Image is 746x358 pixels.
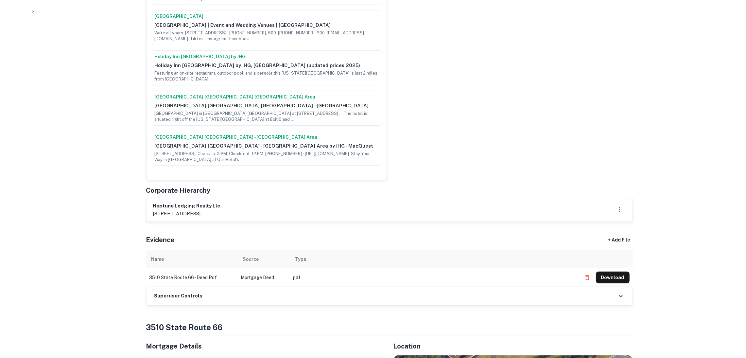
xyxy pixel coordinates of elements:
[146,341,386,351] h5: Mortgage Details
[146,268,238,287] td: 3510 state route 66 - deed.pdf
[146,250,238,268] th: Name
[155,30,378,42] p: We're all yours. [STREET_ADDRESS] · [PHONE_NUMBER], 600. [PHONE_NUMBER], 600. [EMAIL_ADDRESS][DOM...
[243,255,259,263] div: Source
[290,250,578,268] th: Type
[146,186,211,195] h5: Corporate Hierarchy
[155,102,378,110] p: [GEOGRAPHIC_DATA] [GEOGRAPHIC_DATA] [GEOGRAPHIC_DATA] - [GEOGRAPHIC_DATA]
[290,268,578,287] td: pdf
[155,53,378,60] a: Holiday Inn [GEOGRAPHIC_DATA] by IHG
[155,13,378,20] a: [GEOGRAPHIC_DATA]
[146,250,633,287] div: scrollable content
[295,255,306,263] div: Type
[153,210,220,218] p: [STREET_ADDRESS]
[154,292,203,300] h6: Superuser Controls
[238,250,290,268] th: Source
[146,321,633,333] h4: 3510 state route 66
[596,272,630,283] button: Download
[155,94,378,100] a: [GEOGRAPHIC_DATA] [GEOGRAPHIC_DATA] [GEOGRAPHIC_DATA] Area
[155,134,378,141] a: [GEOGRAPHIC_DATA] [GEOGRAPHIC_DATA] - [GEOGRAPHIC_DATA] Area
[155,111,378,122] p: [GEOGRAPHIC_DATA] in [GEOGRAPHIC_DATA] [GEOGRAPHIC_DATA] at [STREET_ADDRESS] ... The hotel is sit...
[713,306,746,337] iframe: Chat Widget
[155,142,378,150] p: [GEOGRAPHIC_DATA] [GEOGRAPHIC_DATA] - [GEOGRAPHIC_DATA] Area by IHG - MapQuest
[155,151,378,163] p: [STREET_ADDRESS]. Check-in: 3 PM, Check-out: 12 PM. [PHONE_NUMBER] · [URL][DOMAIN_NAME]. Stay You...
[581,272,593,283] button: Delete file
[155,70,378,82] p: Featuring an on-site restaurant, outdoor pool, and a pergola this [US_STATE][GEOGRAPHIC_DATA] is ...
[238,268,290,287] td: Mortgage Deed
[151,255,164,263] div: Name
[596,234,642,246] div: + Add File
[155,21,378,29] p: [GEOGRAPHIC_DATA] | Event and Wedding Venues | [GEOGRAPHIC_DATA]
[146,235,175,245] h5: Evidence
[153,202,220,210] h6: neptune lodging realty llc
[155,62,378,69] p: Holiday Inn [GEOGRAPHIC_DATA] by IHG, [GEOGRAPHIC_DATA] (updated prices 2025)
[393,341,633,351] h5: Location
